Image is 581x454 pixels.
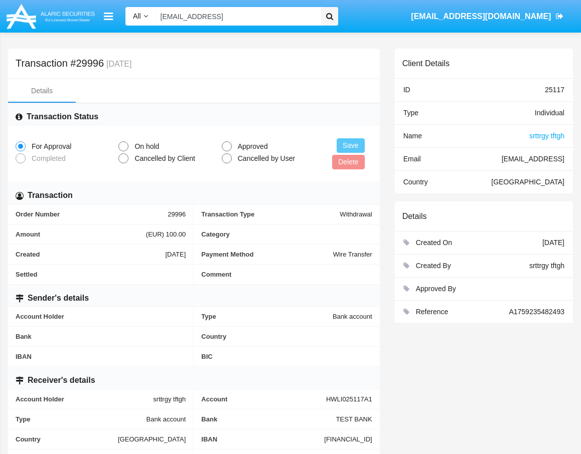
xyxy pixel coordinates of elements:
h6: Transaction Status [27,111,98,122]
input: Search [156,7,318,26]
span: Country [16,435,118,443]
button: Save [337,138,365,153]
h6: Sender's details [28,293,89,304]
span: For Approval [26,141,74,152]
span: Category [201,231,372,238]
span: Settled [16,271,186,278]
span: Bank [16,333,186,340]
span: Payment Method [201,251,333,258]
span: [EMAIL_ADDRESS][DOMAIN_NAME] [411,12,551,21]
span: Order Number [16,210,168,218]
span: (EUR) 100.00 [146,231,186,238]
span: Completed [26,153,68,164]
span: Account [201,395,326,403]
span: Amount [16,231,146,238]
span: All [133,12,141,20]
span: [FINANCIAL_ID] [324,435,372,443]
a: All [125,11,156,22]
span: 25117 [545,86,564,94]
span: Individual [535,109,564,117]
div: Details [31,86,53,96]
span: TEST BANK [336,415,372,423]
span: Created [16,251,165,258]
span: IBAN [201,435,324,443]
span: [GEOGRAPHIC_DATA] [491,178,564,186]
span: Approved [232,141,270,152]
span: Bank [201,415,336,423]
span: Country [201,333,372,340]
span: Type [16,415,147,423]
span: Cancelled by User [232,153,298,164]
span: Cancelled by Client [128,153,198,164]
span: On hold [128,141,162,152]
span: srttrgy tftgh [529,132,564,140]
span: ID [403,86,410,94]
span: 29996 [168,210,186,218]
span: IBAN [16,353,186,360]
span: Comment [201,271,372,278]
h6: Receiver's details [28,375,95,386]
span: BIC [201,353,372,360]
span: Reference [416,308,449,316]
span: Approved By [416,285,456,293]
img: Logo image [5,2,96,31]
span: A1759235482493 [509,308,564,316]
span: [DATE] [542,239,564,247]
span: Created On [416,239,452,247]
span: Wire Transfer [333,251,372,258]
span: Type [403,109,418,117]
h5: Transaction #29996 [16,59,131,68]
h6: Transaction [28,190,73,201]
button: Delete [332,155,364,169]
h6: Details [402,211,427,221]
span: Email [403,155,421,163]
a: [EMAIL_ADDRESS][DOMAIN_NAME] [406,3,568,31]
span: Bank account [147,415,186,423]
span: HWLI025117A1 [326,395,372,403]
span: Account Holder [16,395,153,403]
span: srttrgy tftgh [153,395,186,403]
span: srttrgy tftgh [529,262,564,270]
span: Bank account [333,313,372,320]
small: [DATE] [104,60,131,68]
h6: Client Details [402,59,450,68]
span: Created By [416,262,451,270]
span: [EMAIL_ADDRESS] [502,155,564,163]
span: Country [403,178,428,186]
span: [GEOGRAPHIC_DATA] [118,435,186,443]
span: Name [403,132,422,140]
span: Type [201,313,333,320]
span: Transaction Type [201,210,340,218]
span: Account Holder [16,313,186,320]
span: [DATE] [165,251,186,258]
span: Withdrawal [340,210,372,218]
